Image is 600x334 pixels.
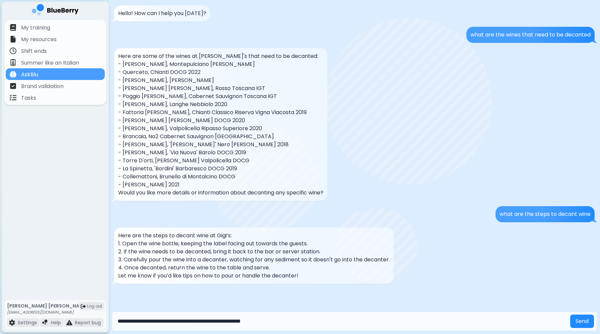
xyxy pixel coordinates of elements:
[118,173,323,181] p: - Collemattoni, Brunello di Montalcino DOCG
[118,157,323,165] p: - Torre D'orti, [PERSON_NAME] Valpolicella DOCG
[10,83,16,89] img: file icon
[118,9,206,17] p: Hello! How can I help you [DATE]?
[118,165,323,173] p: - La Spinetta, 'Bordini' Barbaresco DOCG 2019
[118,133,323,141] p: - Brancaia, No2 Cabernet Sauvignon [GEOGRAPHIC_DATA]
[118,92,323,100] p: - Poggio [PERSON_NAME], Cabernet Sauvignon Toscana IGT
[118,248,390,256] p: 2. If the wine needs to be decanted, bring it back to the bar or server station.
[118,141,323,149] p: - [PERSON_NAME], '[PERSON_NAME]' Nero [PERSON_NAME] 2018
[75,320,101,326] p: Report bug
[7,310,88,315] p: [EMAIL_ADDRESS][DOMAIN_NAME]
[118,181,323,189] p: - [PERSON_NAME] 2021
[118,189,323,197] p: Would you like more details or information about decanting any specific wine?
[21,59,79,67] p: Summer like an Italian
[118,100,323,108] p: - [PERSON_NAME], Langhe Nebbiolo 2020
[10,48,16,54] img: file icon
[87,304,102,309] span: Log out
[118,76,323,84] p: - [PERSON_NAME], [PERSON_NAME]
[21,94,36,102] p: Tasks
[10,59,16,66] img: file icon
[118,116,323,124] p: - [PERSON_NAME] [PERSON_NAME] DOCG 2020
[9,320,15,326] img: file icon
[18,320,37,326] p: Settings
[118,52,323,60] p: Here are some of the wines at [PERSON_NAME]'s that need to be decanted:
[10,71,16,78] img: file icon
[21,24,50,32] p: My training
[10,36,16,43] img: file icon
[21,82,64,90] p: Brand validation
[42,320,48,326] img: file icon
[51,320,61,326] p: Help
[470,31,591,39] p: what are the wines that need to be decanted
[118,124,323,133] p: - [PERSON_NAME], Valpolicella Ripasso Superiore 2020
[570,315,594,328] button: Send
[118,272,390,280] p: Let me know if you’d like tips on how to pour or handle the decanter!
[118,256,390,264] p: 3. Carefully pour the wine into a decanter, watching for any sediment so it doesn't go into the d...
[118,232,390,240] p: Here are the steps to decant wine at Gigi’s:
[21,35,57,44] p: My resources
[66,320,72,326] img: file icon
[118,84,323,92] p: - [PERSON_NAME] [PERSON_NAME], Rosso Toscana IGT
[32,4,79,18] img: company logo
[10,24,16,31] img: file icon
[118,108,323,116] p: - Fattoria [PERSON_NAME], Chianti Classico Riserva Vigna Viacosta 2019
[118,240,390,248] p: 1. Open the wine bottle, keeping the label facing out towards the guests.
[21,47,47,55] p: Shift ends
[118,68,323,76] p: - Querceto, Chianti DOCG 2022
[7,303,88,309] p: [PERSON_NAME] [PERSON_NAME]
[21,71,38,79] p: AskBlu
[118,149,323,157] p: - [PERSON_NAME], 'Via Nuova' Barolo DOCG 2019
[10,94,16,101] img: file icon
[500,210,591,218] p: what are the steps to decant wine
[118,60,323,68] p: - [PERSON_NAME], Montepulciano [PERSON_NAME]
[81,304,86,309] img: logout
[118,264,390,272] p: 4. Once decanted, return the wine to the table and serve.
